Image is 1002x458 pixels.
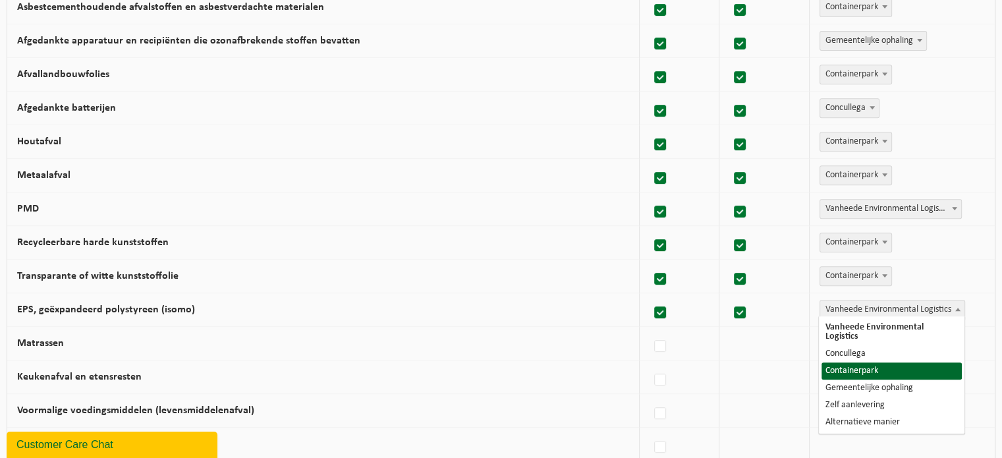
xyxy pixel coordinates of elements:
[17,69,109,80] label: Afvallandbouwfolies
[820,31,927,51] span: Gemeentelijke ophaling
[7,429,220,458] iframe: chat widget
[17,136,61,147] label: Houtafval
[17,237,169,248] label: Recycleerbare harde kunststoffen
[820,65,891,84] span: Containerpark
[820,165,892,185] span: Containerpark
[17,2,324,13] label: Asbestcementhoudende afvalstoffen en asbestverdachte materialen
[820,200,961,218] span: Vanheede Environmental Logistics
[820,132,891,151] span: Containerpark
[820,267,891,285] span: Containerpark
[820,233,891,252] span: Containerpark
[820,166,891,185] span: Containerpark
[17,170,70,181] label: Metaalafval
[17,304,195,315] label: EPS, geëxpandeerd polystyreen (isomo)
[821,319,962,345] li: Vanheede Environmental Logistics
[820,301,964,319] span: Vanheede Environmental Logistics
[17,271,179,281] label: Transparante of witte kunststoffolie
[821,414,962,431] li: Alternatieve manier
[820,199,962,219] span: Vanheede Environmental Logistics
[17,372,142,382] label: Keukenafval en etensresten
[17,405,254,416] label: Voormalige voedingsmiddelen (levensmiddelenafval)
[820,98,879,118] span: Concullega
[821,380,962,397] li: Gemeentelijke ophaling
[17,36,360,46] label: Afgedankte apparatuur en recipiënten die ozonafbrekende stoffen bevatten
[820,300,965,320] span: Vanheede Environmental Logistics
[17,338,64,349] label: Matrassen
[821,397,962,414] li: Zelf aanlevering
[820,266,892,286] span: Containerpark
[820,233,892,252] span: Containerpark
[17,103,116,113] label: Afgedankte batterijen
[821,345,962,362] li: Concullega
[820,99,879,117] span: Concullega
[820,65,892,84] span: Containerpark
[820,132,892,152] span: Containerpark
[17,204,39,214] label: PMD
[821,362,962,380] li: Containerpark
[820,32,926,50] span: Gemeentelijke ophaling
